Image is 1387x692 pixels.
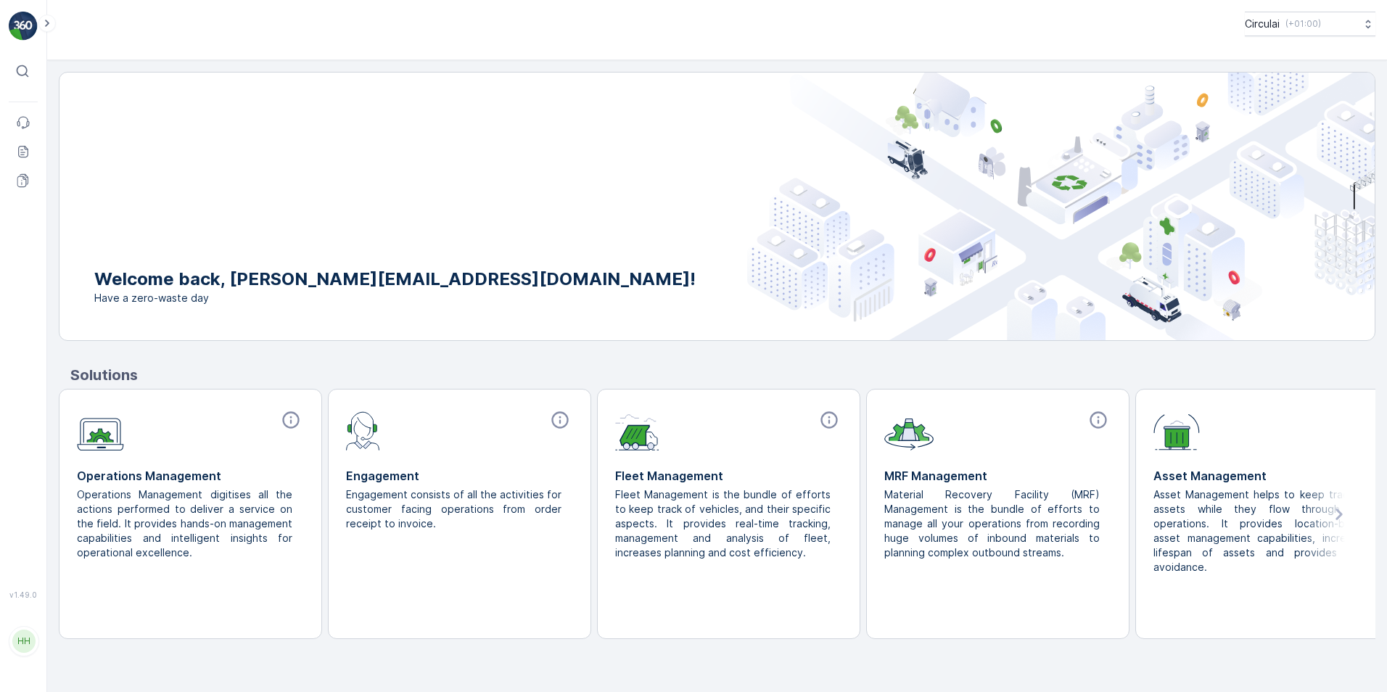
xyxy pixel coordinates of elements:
[346,487,561,531] p: Engagement consists of all the activities for customer facing operations from order receipt to in...
[615,410,659,450] img: module-icon
[70,364,1375,386] p: Solutions
[9,602,38,680] button: HH
[1245,12,1375,36] button: Circulai(+01:00)
[884,410,934,450] img: module-icon
[1153,410,1200,450] img: module-icon
[9,12,38,41] img: logo
[1285,18,1321,30] p: ( +01:00 )
[615,487,831,560] p: Fleet Management is the bundle of efforts to keep track of vehicles, and their specific aspects. ...
[884,467,1111,485] p: MRF Management
[747,73,1375,340] img: city illustration
[77,467,304,485] p: Operations Management
[12,630,36,653] div: HH
[9,590,38,599] span: v 1.49.0
[77,487,292,560] p: Operations Management digitises all the actions performed to deliver a service on the field. It p...
[94,291,696,305] span: Have a zero-waste day
[346,410,380,450] img: module-icon
[77,410,124,451] img: module-icon
[1245,17,1280,31] p: Circulai
[615,467,842,485] p: Fleet Management
[1153,467,1380,485] p: Asset Management
[346,467,573,485] p: Engagement
[94,268,696,291] p: Welcome back, [PERSON_NAME][EMAIL_ADDRESS][DOMAIN_NAME]!
[884,487,1100,560] p: Material Recovery Facility (MRF) Management is the bundle of efforts to manage all your operation...
[1153,487,1369,574] p: Asset Management helps to keep track of assets while they flow through the operations. It provide...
